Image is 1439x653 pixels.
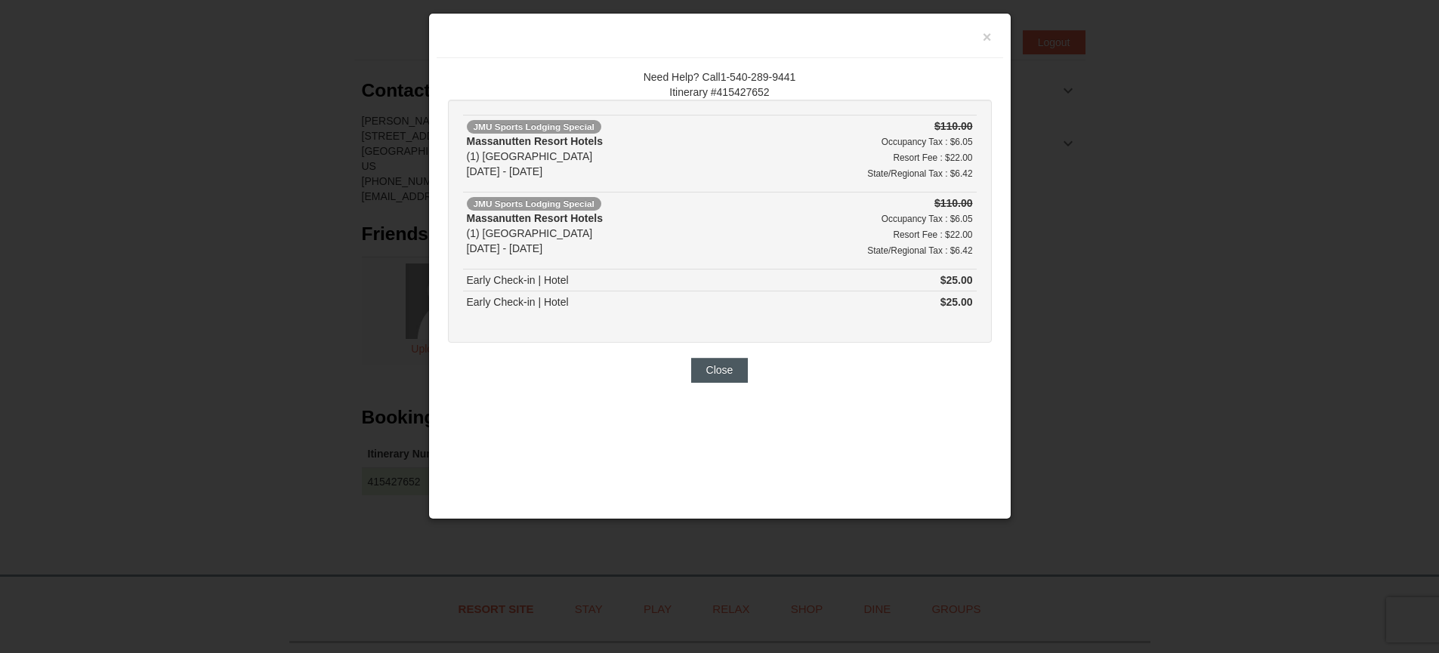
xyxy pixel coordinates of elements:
[467,134,746,179] div: (1) [GEOGRAPHIC_DATA] [DATE] - [DATE]
[940,296,973,308] strong: $25.00
[463,270,750,291] td: Early Check-in | Hotel
[467,135,603,147] strong: Massanutten Resort Hotels
[467,197,601,211] span: JMU Sports Lodging Special
[691,358,749,382] button: Close
[467,212,603,224] strong: Massanutten Resort Hotels
[934,120,973,132] strike: $110.00
[940,274,973,286] strong: $25.00
[867,168,972,179] small: State/Regional Tax : $6.42
[983,29,992,45] button: ×
[882,214,973,224] small: Occupancy Tax : $6.05
[467,120,601,134] span: JMU Sports Lodging Special
[893,229,972,240] small: Resort Fee : $22.00
[893,152,972,163] small: Resort Fee : $22.00
[448,69,992,100] div: Need Help? Call1-540-289-9441 Itinerary #415427652
[934,197,973,209] strike: $110.00
[463,291,750,313] td: Early Check-in | Hotel
[467,211,746,256] div: (1) [GEOGRAPHIC_DATA] [DATE] - [DATE]
[882,137,973,147] small: Occupancy Tax : $6.05
[867,245,972,256] small: State/Regional Tax : $6.42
